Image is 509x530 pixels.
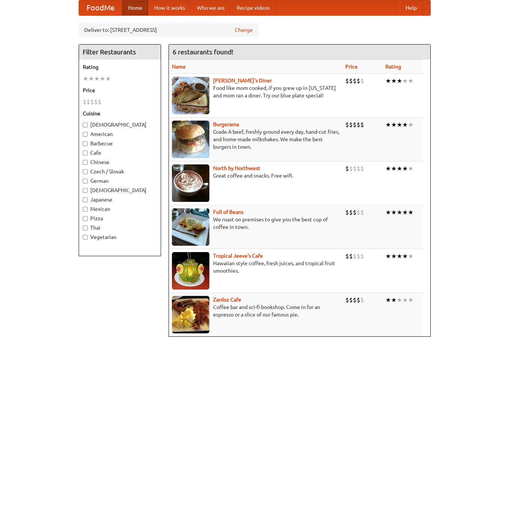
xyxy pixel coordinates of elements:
[83,207,88,212] input: Mexican
[345,208,349,216] li: $
[391,164,397,173] li: ★
[397,121,402,129] li: ★
[402,252,408,260] li: ★
[83,122,88,127] input: [DEMOGRAPHIC_DATA]
[83,177,157,185] label: German
[345,121,349,129] li: $
[83,63,157,71] h5: Rating
[172,121,209,158] img: burgerama.jpg
[83,233,157,241] label: Vegetarian
[357,296,360,304] li: $
[397,208,402,216] li: ★
[391,121,397,129] li: ★
[408,121,413,129] li: ★
[213,253,263,259] a: Tropical Jeeve's Cafe
[79,0,122,15] a: FoodMe
[105,75,111,83] li: ★
[402,208,408,216] li: ★
[349,164,353,173] li: $
[83,168,157,175] label: Czech / Slovak
[83,87,157,94] h5: Price
[402,77,408,85] li: ★
[353,296,357,304] li: $
[213,297,241,303] a: Zardoz Cafe
[385,164,391,173] li: ★
[357,121,360,129] li: $
[83,158,157,166] label: Chinese
[83,160,88,165] input: Chinese
[357,164,360,173] li: $
[408,252,413,260] li: ★
[83,141,88,146] input: Barbecue
[172,172,339,179] p: Great coffee and snacks. Free wifi.
[172,216,339,231] p: We roast on premises to give you the best cup of coffee in town.
[231,0,276,15] a: Recipe videos
[172,84,339,99] p: Food like mom cooked, if you grew up in [US_STATE] and mom ran a diner. Try our blue plate special!
[83,151,88,155] input: Cafe
[345,64,358,70] a: Price
[345,164,349,173] li: $
[349,296,353,304] li: $
[391,208,397,216] li: ★
[83,224,157,231] label: Thai
[83,187,157,194] label: [DEMOGRAPHIC_DATA]
[397,252,402,260] li: ★
[83,196,157,203] label: Japanese
[83,215,157,222] label: Pizza
[213,165,260,171] a: North by Northwest
[360,77,364,85] li: $
[391,296,397,304] li: ★
[408,164,413,173] li: ★
[353,252,357,260] li: $
[100,75,105,83] li: ★
[408,208,413,216] li: ★
[83,132,88,137] input: American
[385,296,391,304] li: ★
[349,252,353,260] li: $
[98,98,102,106] li: $
[353,121,357,129] li: $
[83,188,88,193] input: [DEMOGRAPHIC_DATA]
[83,197,88,202] input: Japanese
[349,121,353,129] li: $
[345,296,349,304] li: $
[88,75,94,83] li: ★
[213,78,272,84] a: [PERSON_NAME]'s Diner
[87,98,90,106] li: $
[172,296,209,333] img: zardoz.jpg
[79,23,258,37] div: Deliver to: [STREET_ADDRESS]
[353,208,357,216] li: $
[385,252,391,260] li: ★
[408,77,413,85] li: ★
[83,130,157,138] label: American
[360,296,364,304] li: $
[391,77,397,85] li: ★
[83,235,88,240] input: Vegetarian
[357,77,360,85] li: $
[213,121,239,127] a: Burgerama
[94,75,100,83] li: ★
[83,98,87,106] li: $
[94,98,98,106] li: $
[349,208,353,216] li: $
[385,64,401,70] a: Rating
[402,296,408,304] li: ★
[172,164,209,202] img: north.jpg
[235,26,253,34] a: Change
[79,45,161,60] h4: Filter Restaurants
[353,164,357,173] li: $
[349,77,353,85] li: $
[360,121,364,129] li: $
[391,252,397,260] li: ★
[172,77,209,114] img: sallys.jpg
[83,110,157,117] h5: Cuisine
[360,252,364,260] li: $
[213,209,243,215] a: Full of Beans
[148,0,191,15] a: How it works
